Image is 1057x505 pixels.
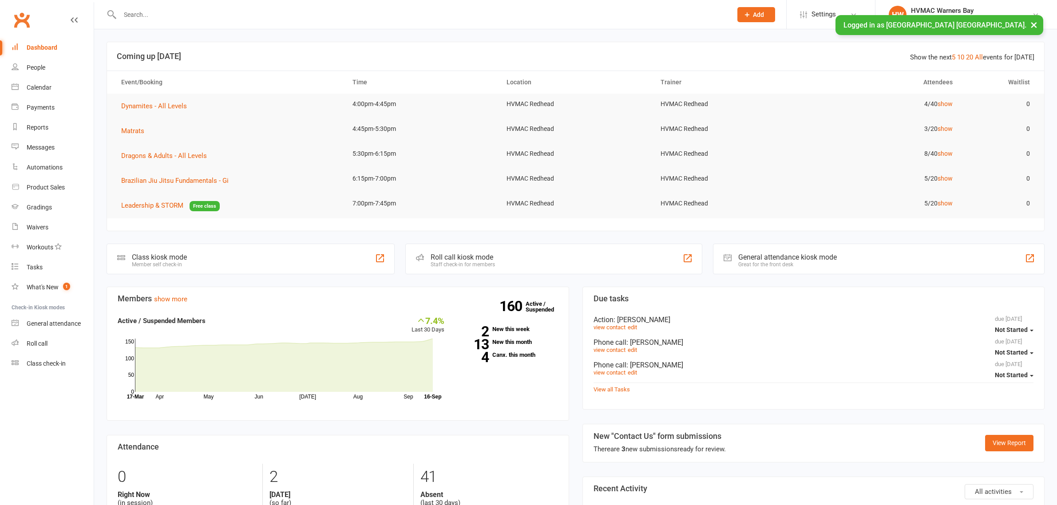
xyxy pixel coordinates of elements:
[961,71,1038,94] th: Waitlist
[910,52,1034,63] div: Show the next events for [DATE]
[27,224,48,231] div: Waivers
[27,124,48,131] div: Reports
[499,94,653,114] td: HVMAC Redhead
[420,464,558,490] div: 41
[118,317,206,325] strong: Active / Suspended Members
[622,445,625,453] strong: 3
[121,175,235,186] button: Brazilian Jiu Jitsu Fundamentals - Gi
[431,261,495,268] div: Staff check-in for members
[812,4,836,24] span: Settings
[458,351,489,364] strong: 4
[344,118,499,139] td: 4:45pm-5:30pm
[344,168,499,189] td: 6:15pm-7:00pm
[995,349,1028,356] span: Not Started
[11,9,33,31] a: Clubworx
[653,143,807,164] td: HVMAC Redhead
[653,193,807,214] td: HVMAC Redhead
[737,7,775,22] button: Add
[807,71,961,94] th: Attendees
[938,125,953,132] a: show
[27,44,57,51] div: Dashboard
[952,53,955,61] a: 5
[121,152,207,160] span: Dragons & Adults - All Levels
[12,277,94,297] a: What's New1
[594,347,625,353] a: view contact
[63,283,70,290] span: 1
[27,164,63,171] div: Automations
[27,104,55,111] div: Payments
[12,98,94,118] a: Payments
[807,94,961,114] td: 4/40
[420,490,558,499] strong: Absent
[995,322,1033,338] button: Not Started
[132,261,187,268] div: Member self check-in
[594,338,1034,347] div: Phone call
[995,367,1033,383] button: Not Started
[961,143,1038,164] td: 0
[626,338,683,347] span: : [PERSON_NAME]
[27,284,59,291] div: What's New
[190,201,220,211] span: Free class
[626,361,683,369] span: : [PERSON_NAME]
[965,484,1033,499] button: All activities
[961,193,1038,214] td: 0
[975,53,983,61] a: All
[957,53,964,61] a: 10
[132,253,187,261] div: Class kiosk mode
[269,464,407,490] div: 2
[12,237,94,257] a: Workouts
[594,432,726,441] h3: New "Contact Us" form submissions
[843,21,1026,29] span: Logged in as [GEOGRAPHIC_DATA] [GEOGRAPHIC_DATA].
[458,339,558,345] a: 13New this month
[121,127,144,135] span: Matrats
[344,193,499,214] td: 7:00pm-7:45pm
[738,261,837,268] div: Great for the front desk
[753,11,764,18] span: Add
[911,7,1032,15] div: HVMAC Warners Bay
[458,352,558,358] a: 4Canx. this month
[807,168,961,189] td: 5/20
[121,177,229,185] span: Brazilian Jiu Jitsu Fundamentals - Gi
[113,71,344,94] th: Event/Booking
[966,53,973,61] a: 20
[12,178,94,197] a: Product Sales
[118,464,256,490] div: 0
[614,316,670,324] span: : [PERSON_NAME]
[499,168,653,189] td: HVMAC Redhead
[995,326,1028,333] span: Not Started
[344,143,499,164] td: 5:30pm-6:15pm
[938,150,953,157] a: show
[12,78,94,98] a: Calendar
[154,295,187,303] a: show more
[628,369,637,376] a: edit
[12,217,94,237] a: Waivers
[12,38,94,58] a: Dashboard
[117,8,726,21] input: Search...
[118,442,558,451] h3: Attendance
[458,325,489,338] strong: 2
[995,371,1028,379] span: Not Started
[807,193,961,214] td: 5/20
[911,15,1032,23] div: [GEOGRAPHIC_DATA] [GEOGRAPHIC_DATA]
[653,71,807,94] th: Trainer
[594,294,1034,303] h3: Due tasks
[344,94,499,114] td: 4:00pm-4:45pm
[961,168,1038,189] td: 0
[499,300,526,313] strong: 160
[985,435,1033,451] a: View Report
[938,200,953,207] a: show
[961,94,1038,114] td: 0
[499,118,653,139] td: HVMAC Redhead
[121,102,187,110] span: Dynamites - All Levels
[1026,15,1042,34] button: ×
[594,444,726,454] div: There are new submissions ready for review.
[12,138,94,158] a: Messages
[807,118,961,139] td: 3/20
[807,143,961,164] td: 8/40
[526,294,565,319] a: 160Active / Suspended
[653,168,807,189] td: HVMAC Redhead
[27,64,45,71] div: People
[594,386,630,393] a: View all Tasks
[27,264,43,271] div: Tasks
[12,197,94,217] a: Gradings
